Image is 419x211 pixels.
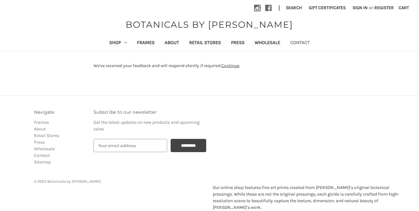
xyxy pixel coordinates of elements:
a: BOTANICALS BY [PERSON_NAME] [122,18,296,31]
a: Retail Stores [184,36,226,51]
a: About [160,36,184,51]
div: We've received your feedback and will respond shortly if required. . [93,62,326,69]
p: © 2025 Botanicals by [PERSON_NAME] [34,179,385,184]
h3: Navigate [34,109,87,116]
a: Shop [104,36,132,51]
a: Frames [132,36,160,51]
li: | [276,3,282,13]
a: Contact [34,153,50,158]
a: Continue [221,63,239,68]
a: Press [226,36,250,51]
span: or [368,4,374,11]
a: Press [34,140,45,145]
a: Frames [34,120,49,125]
p: Our online shop features fine art prints created from [PERSON_NAME]’s original botanical pressing... [213,184,403,211]
a: Contact [285,36,315,51]
p: Get the latest updates on new products and upcoming sales [93,119,206,132]
a: Retail Stores [34,133,59,138]
a: Wholesale [250,36,285,51]
a: About [34,126,46,132]
a: Sitemap [34,159,51,165]
input: Your email address [93,139,167,152]
h3: Subscribe to our newsletter [93,109,206,116]
a: Wholesale [34,146,55,151]
span: Cart [399,5,409,10]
